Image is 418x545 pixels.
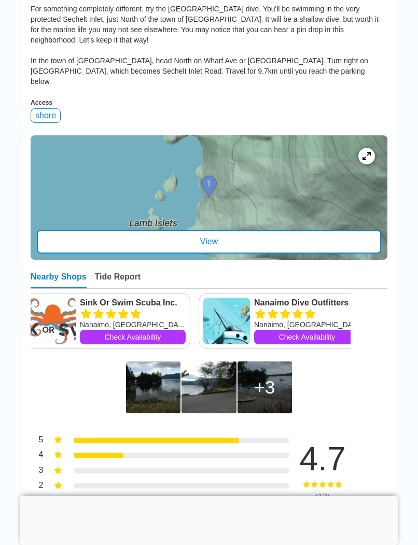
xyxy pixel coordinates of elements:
a: Nanaimo Dive Outfitters [254,298,360,308]
a: Check Availability [254,330,360,344]
div: 1 [31,495,43,509]
div: Nanaimo, [GEOGRAPHIC_DATA] [80,319,186,330]
div: For something completely different, try the [GEOGRAPHIC_DATA] dive. You'll be swimming in the ver... [31,4,387,87]
div: 5 [31,434,43,448]
div: Access [31,99,387,106]
div: Nearby Shops [31,272,87,288]
iframe: Advertisement [20,496,398,542]
a: Sink Or Swim Scuba Inc. [80,298,186,308]
div: ( 13 ) [284,493,361,502]
div: 3 [254,377,275,398]
img: Sink Or Swim Scuba Inc. [29,298,76,344]
img: Looking out toward the point, this is the roadside trail. [182,361,236,413]
div: View [37,230,381,254]
a: Check Availability [80,330,186,344]
div: 3 [31,465,43,478]
img: Tuwanek Beach [126,361,180,413]
div: Nanaimo, [GEOGRAPHIC_DATA] [254,319,360,330]
a: entry mapView [31,135,387,260]
div: shore [31,108,61,123]
div: 4.7 [284,442,361,476]
div: Tide Report [95,272,141,288]
img: Nanaimo Dive Outfitters [203,298,250,344]
div: 4 [31,449,43,463]
div: 2 [31,480,43,493]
